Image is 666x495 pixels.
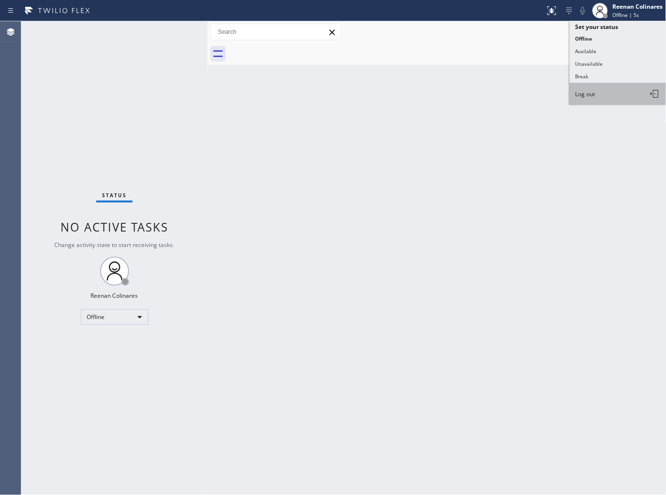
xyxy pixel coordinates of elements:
span: Change activity state to start receiving tasks. [55,241,175,249]
input: Search [211,24,340,40]
div: Offline [81,309,148,325]
span: Status [102,192,127,199]
button: Mute [576,4,590,17]
span: Offline | 5s [613,12,639,18]
span: No active tasks [60,219,168,235]
div: Reenan Colinares [613,2,663,11]
div: Reenan Colinares [91,291,138,300]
